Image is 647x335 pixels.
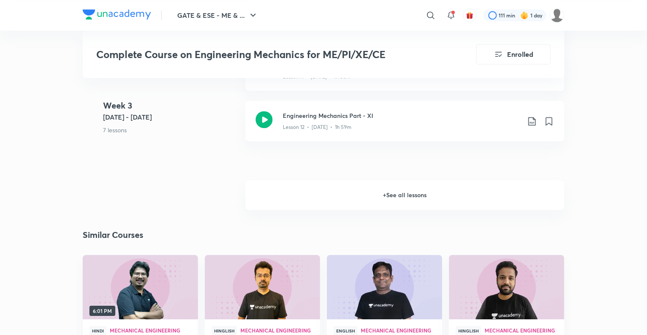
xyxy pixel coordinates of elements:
[466,11,474,19] img: avatar
[463,8,477,22] button: avatar
[476,44,551,64] button: Enrolled
[103,126,239,135] p: 7 lessons
[485,328,558,334] a: Mechanical Engineering
[103,100,239,112] h4: Week 3
[103,112,239,123] h5: [DATE] - [DATE]
[81,254,199,320] img: new-thumbnail
[245,101,564,151] a: Engineering Mechanics Part - XILesson 12 • [DATE] • 1h 59m
[83,9,151,22] a: Company Logo
[327,255,442,319] a: new-thumbnail
[204,254,321,320] img: new-thumbnail
[448,254,565,320] img: new-thumbnail
[449,255,564,319] a: new-thumbnail
[550,8,564,22] img: Prashant Kumar
[96,48,428,61] h3: Complete Course on Engineering Mechanics for ME/PI/XE/CE
[205,255,320,319] a: new-thumbnail
[361,328,435,334] a: Mechanical Engineering
[83,9,151,20] img: Company Logo
[240,328,313,334] a: Mechanical Engineering
[110,328,191,334] a: Mechanical Engineering
[83,255,198,319] a: new-thumbnail6:01 PM
[89,306,115,316] span: 6:01 PM
[172,7,263,24] button: GATE & ESE - ME & ...
[326,254,443,320] img: new-thumbnail
[83,229,143,241] h2: Similar Courses
[520,11,529,20] img: streak
[245,180,564,210] h6: + See all lessons
[283,123,351,131] p: Lesson 12 • [DATE] • 1h 59m
[283,111,520,120] h3: Engineering Mechanics Part - XI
